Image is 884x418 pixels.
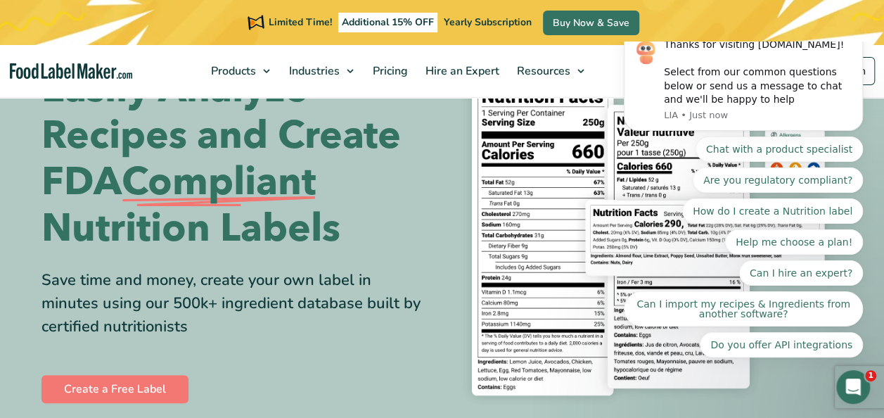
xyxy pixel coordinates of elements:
[61,68,250,80] p: Message from LIA, sent Just now
[369,63,409,79] span: Pricing
[136,219,260,244] button: Quick reply: Can I hire an expert?
[41,375,188,403] a: Create a Free Label
[207,63,257,79] span: Products
[603,42,884,380] iframe: Intercom notifications message
[41,66,432,252] h1: Easily Analyze Recipes and Create FDA Nutrition Labels
[122,188,260,213] button: Quick reply: Help me choose a plan!
[338,13,437,32] span: Additional 15% OFF
[513,63,572,79] span: Resources
[421,63,501,79] span: Hire an Expert
[97,291,260,316] button: Quick reply: Do you offer API integrations
[79,157,260,182] button: Quick reply: How do I create a Nutrition label
[285,63,341,79] span: Industries
[865,370,876,381] span: 1
[90,126,260,151] button: Quick reply: Are you regulatory compliant?
[444,15,532,29] span: Yearly Subscription
[21,95,260,316] div: Quick reply options
[122,159,316,205] span: Compliant
[543,11,639,35] a: Buy Now & Save
[364,45,414,97] a: Pricing
[281,45,361,97] a: Industries
[269,15,332,29] span: Limited Time!
[93,95,260,120] button: Quick reply: Chat with a product specialist
[417,45,505,97] a: Hire an Expert
[203,45,277,97] a: Products
[508,45,591,97] a: Resources
[836,370,870,404] iframe: Intercom live chat
[21,250,260,285] button: Quick reply: Can I import my recipes & Ingredients from another software?
[41,269,432,338] div: Save time and money, create your own label in minutes using our 500k+ ingredient database built b...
